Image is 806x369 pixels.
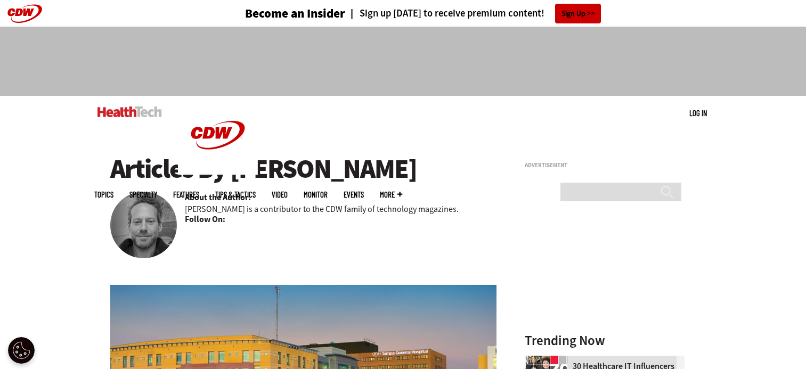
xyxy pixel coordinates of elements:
a: Video [272,191,288,199]
a: Features [173,191,199,199]
b: Follow On: [185,214,225,225]
img: Home [97,106,162,117]
iframe: advertisement [525,173,685,306]
a: Become an Insider [205,7,345,20]
div: Cookie Settings [8,337,35,364]
h3: Trending Now [525,334,685,347]
span: Topics [94,191,113,199]
span: Specialty [129,191,157,199]
button: Open Preferences [8,337,35,364]
a: Sign Up [555,4,601,23]
div: User menu [689,108,707,119]
a: Sign up [DATE] to receive premium content! [345,9,544,19]
a: collage of influencers [525,356,573,364]
iframe: advertisement [209,37,597,85]
a: Events [344,191,364,199]
h3: Become an Insider [245,7,345,20]
a: CDW [178,166,258,177]
img: Chris Hayhurst [110,192,177,258]
a: Tips & Tactics [215,191,256,199]
img: Home [178,96,258,175]
span: More [380,191,402,199]
a: Log in [689,108,707,118]
a: MonITor [304,191,328,199]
